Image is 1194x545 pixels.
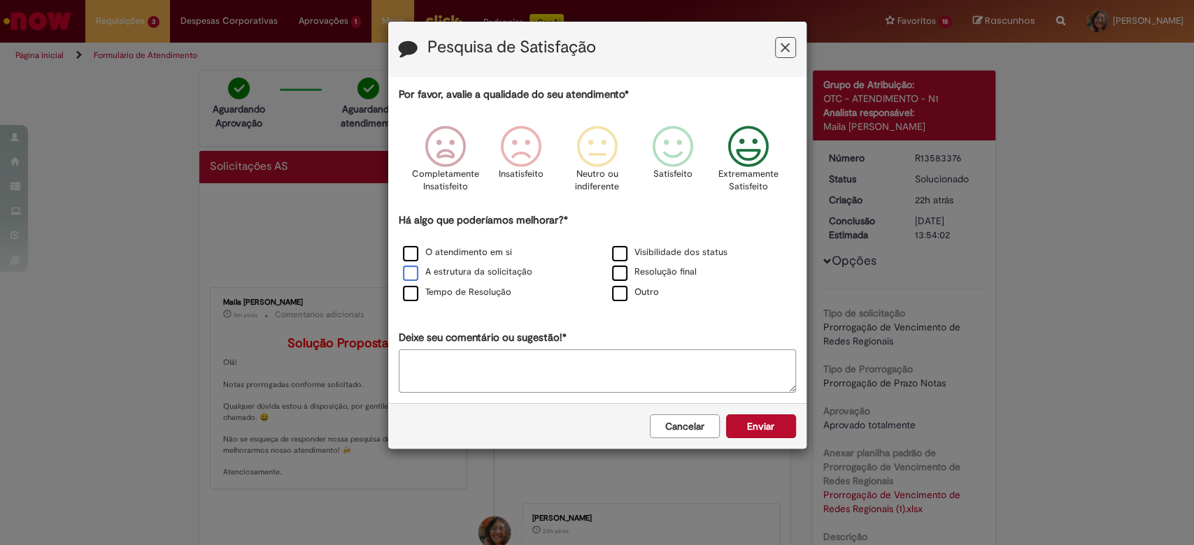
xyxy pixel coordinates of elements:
[403,246,512,259] label: O atendimento em si
[571,168,622,194] p: Neutro ou indiferente
[403,286,511,299] label: Tempo de Resolução
[612,246,727,259] label: Visibilidade dos status
[427,38,596,57] label: Pesquisa de Satisfação
[612,286,659,299] label: Outro
[499,168,543,181] p: Insatisfeito
[412,168,479,194] p: Completamente Insatisfeito
[399,330,567,345] label: Deixe seu comentário ou sugestão!*
[718,168,779,194] p: Extremamente Satisfeito
[403,266,532,279] label: A estrutura da solicitação
[637,115,709,211] div: Satisfeito
[612,266,697,279] label: Resolução final
[561,115,632,211] div: Neutro ou indiferente
[410,115,481,211] div: Completamente Insatisfeito
[726,414,796,438] button: Enviar
[485,115,557,211] div: Insatisfeito
[399,87,629,102] label: Por favor, avalie a qualidade do seu atendimento*
[713,115,784,211] div: Extremamente Satisfeito
[653,168,692,181] p: Satisfeito
[650,414,720,438] button: Cancelar
[399,213,796,303] div: Há algo que poderíamos melhorar?*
